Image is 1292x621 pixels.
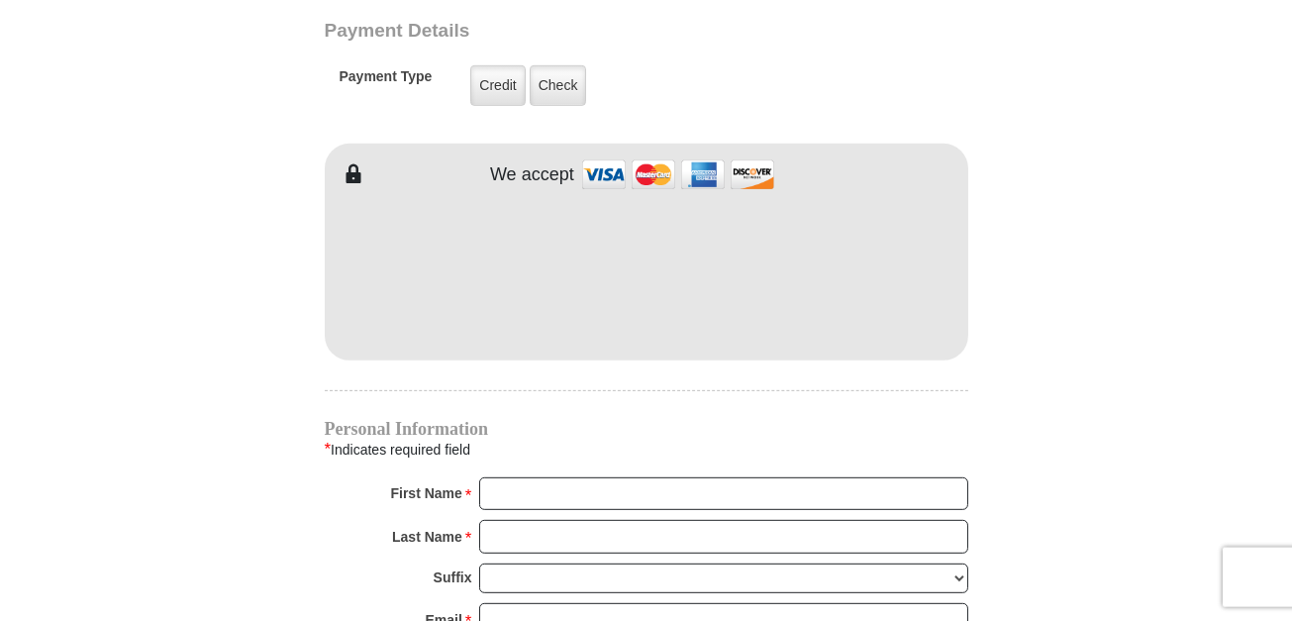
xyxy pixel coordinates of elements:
[579,154,777,196] img: credit cards accepted
[325,20,830,43] h3: Payment Details
[434,564,472,591] strong: Suffix
[490,164,574,186] h4: We accept
[530,65,587,106] label: Check
[325,421,968,437] h4: Personal Information
[391,479,462,507] strong: First Name
[392,523,462,551] strong: Last Name
[340,68,433,95] h5: Payment Type
[470,65,525,106] label: Credit
[325,437,968,463] div: Indicates required field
